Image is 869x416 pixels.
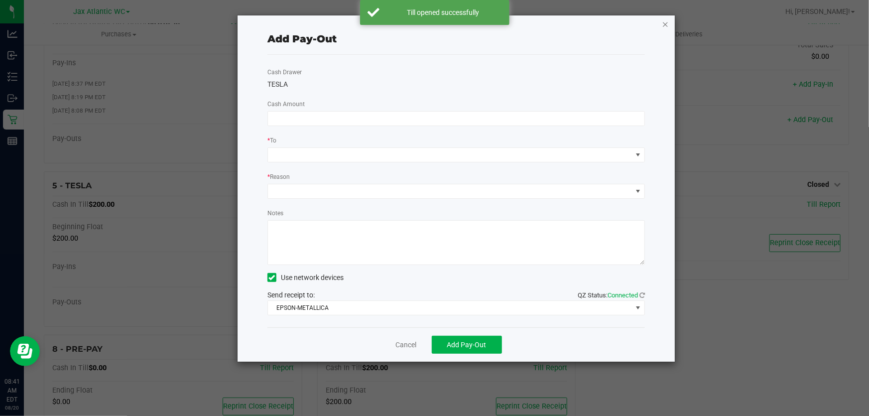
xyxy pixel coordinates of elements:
button: Add Pay-Out [432,336,502,354]
a: Cancel [396,340,417,350]
span: QZ Status: [578,291,645,299]
span: Send receipt to: [267,291,315,299]
iframe: Resource center [10,336,40,366]
label: To [267,136,276,145]
span: EPSON-METALLICA [268,301,632,315]
span: Cash Amount [267,101,305,108]
div: TESLA [267,79,645,90]
span: Connected [608,291,638,299]
span: Add Pay-Out [447,341,487,349]
label: Notes [267,209,283,218]
label: Reason [267,172,290,181]
div: Till opened successfully [385,7,502,17]
label: Cash Drawer [267,68,302,77]
div: Add Pay-Out [267,31,337,46]
label: Use network devices [267,273,344,283]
